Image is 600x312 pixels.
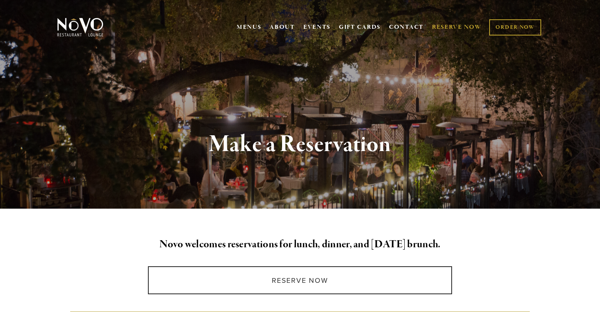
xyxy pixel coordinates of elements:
img: Novo Restaurant &amp; Lounge [56,17,105,37]
a: ORDER NOW [489,19,541,35]
a: RESERVE NOW [432,20,482,35]
a: Reserve Now [148,266,452,294]
strong: Make a Reservation [209,129,391,159]
a: EVENTS [303,23,331,31]
a: CONTACT [389,20,424,35]
a: ABOUT [269,23,295,31]
h2: Novo welcomes reservations for lunch, dinner, and [DATE] brunch. [70,236,530,253]
a: MENUS [237,23,262,31]
a: GIFT CARDS [339,20,381,35]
